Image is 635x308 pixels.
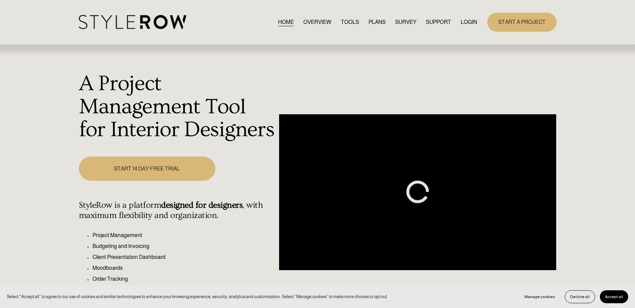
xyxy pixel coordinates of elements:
[79,157,215,181] a: START 14 DAY FREE TRIAL
[565,290,595,303] button: Decline all
[92,264,276,272] p: Moodboards
[161,200,243,210] strong: designed for designers
[426,18,451,26] span: SUPPORT
[600,290,628,303] button: Accept all
[303,17,331,27] a: OVERVIEW
[79,15,186,29] img: StyleRow
[369,17,386,27] a: PLANS
[92,231,276,239] p: Project Management
[395,17,416,27] a: SURVEY
[79,200,276,221] h4: StyleRow is a platform , with maximum flexibility and organization.
[7,293,388,300] p: Select “Accept all” to agree to our use of cookies and similar technologies to enhance your brows...
[341,17,359,27] a: TOOLS
[570,294,590,299] span: Decline all
[92,275,276,283] p: Order Tracking
[605,294,623,299] span: Accept all
[426,17,451,27] a: folder dropdown
[461,17,477,27] a: LOGIN
[519,290,560,303] button: Manage cookies
[487,13,557,31] a: START A PROJECT
[524,294,555,299] span: Manage cookies
[92,242,276,250] p: Budgeting and Invoicing
[92,253,276,261] p: Client Presentation Dashboard
[278,17,294,27] a: HOME
[79,72,276,142] h1: A Project Management Tool for Interior Designers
